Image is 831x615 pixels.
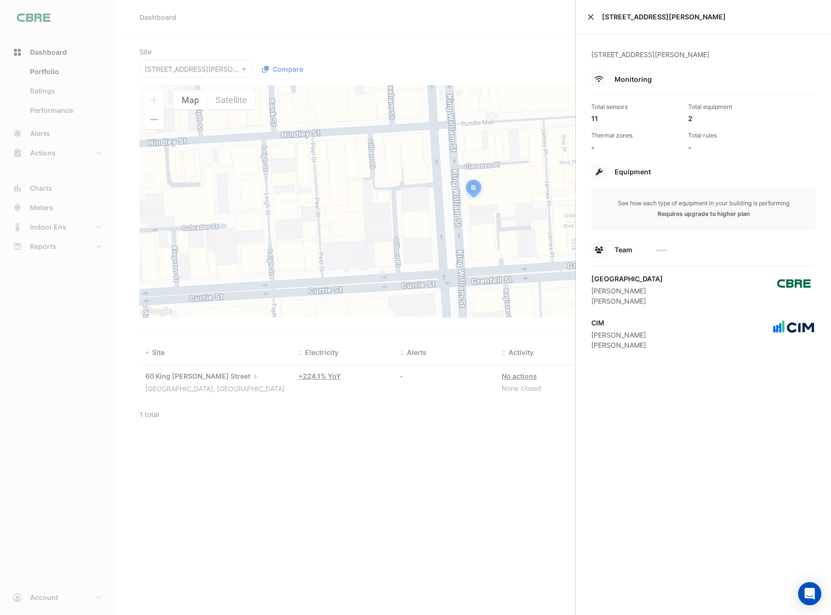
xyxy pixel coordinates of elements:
[591,274,663,284] div: [GEOGRAPHIC_DATA]
[591,142,680,153] div: -
[772,274,816,293] img: CBRE Charter Hall
[688,131,777,140] div: Total rules
[591,131,680,140] div: Thermal zones
[602,12,819,22] span: [STREET_ADDRESS][PERSON_NAME]
[591,296,663,306] div: [PERSON_NAME]
[688,113,777,123] div: 2
[591,340,646,350] div: [PERSON_NAME]
[599,210,808,218] div: Requires upgrade to higher plan
[772,318,816,337] img: CIM
[591,113,680,123] div: 11
[591,103,680,111] div: Total sensors
[599,199,808,208] div: See how each type of equipment in your building is performing
[798,582,821,605] div: Open Intercom Messenger
[688,142,777,153] div: -
[591,49,816,71] div: [STREET_ADDRESS][PERSON_NAME]
[587,14,594,20] button: Close
[615,168,651,176] span: Equipment
[688,103,777,111] div: Total equipment
[591,286,663,296] div: [PERSON_NAME]
[591,318,646,328] div: CIM
[615,246,632,254] span: Team
[591,330,646,340] div: [PERSON_NAME]
[615,75,652,83] span: Monitoring
[637,246,686,255] div: Tooltip anchor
